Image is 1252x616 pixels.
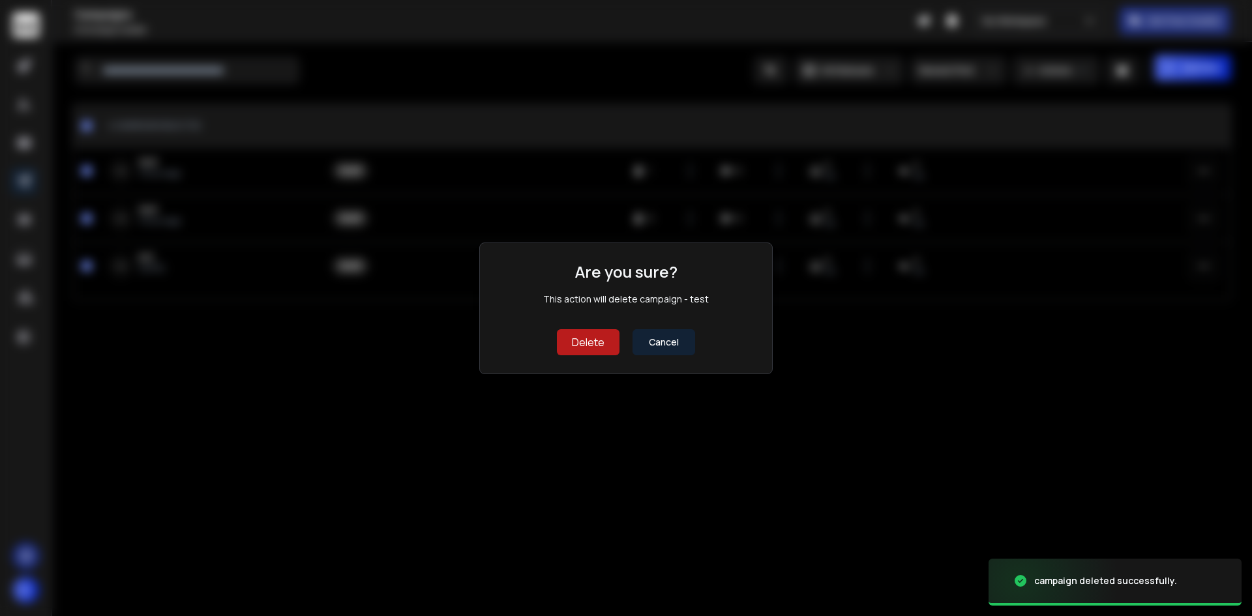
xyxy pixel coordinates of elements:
[575,261,678,282] h1: Are you sure?
[1034,574,1177,587] div: campaign deleted successfully.
[543,293,709,306] div: This action will delete campaign - test
[557,329,619,355] button: Delete
[633,329,695,355] button: Cancel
